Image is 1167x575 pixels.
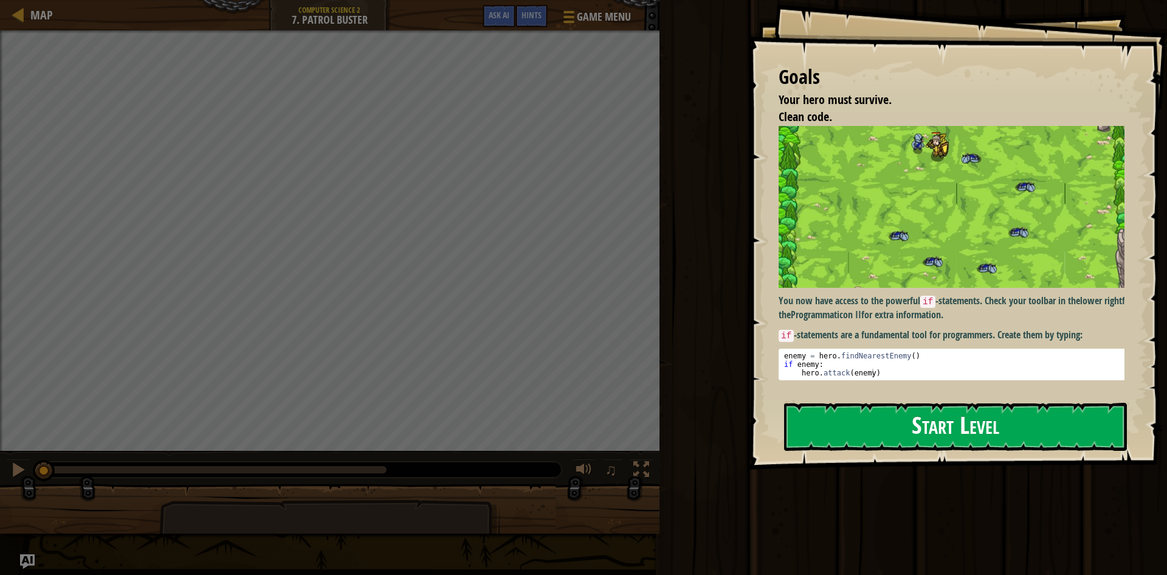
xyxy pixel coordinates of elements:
button: Ask AI [483,5,515,27]
img: Patrol buster [779,126,1134,288]
span: Clean code. [779,108,832,125]
span: Your hero must survive. [779,91,892,108]
code: if [779,330,794,342]
p: -statements are a fundamental tool for programmers. Create them by typing: [779,328,1134,343]
button: Toggle fullscreen [629,459,653,484]
button: Start Level [784,403,1127,451]
p: You now have access to the powerful -statements. Check your toolbar in the for the for extra info... [779,294,1134,322]
span: Game Menu [577,9,631,25]
li: Your hero must survive. [763,91,1121,109]
li: Clean code. [763,108,1121,126]
button: Adjust volume [572,459,596,484]
span: Map [30,7,53,23]
div: Goals [779,63,1124,91]
button: Ask AI [20,554,35,569]
span: Hints [522,9,542,21]
span: Ask AI [489,9,509,21]
button: Game Menu [554,5,638,33]
span: ♫ [605,461,617,479]
button: ♫ [602,459,623,484]
code: if [920,296,935,308]
strong: lower right [1080,294,1122,307]
strong: Programmaticon II [791,308,861,321]
a: Map [24,7,53,23]
button: Ctrl + P: Pause [6,459,30,484]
